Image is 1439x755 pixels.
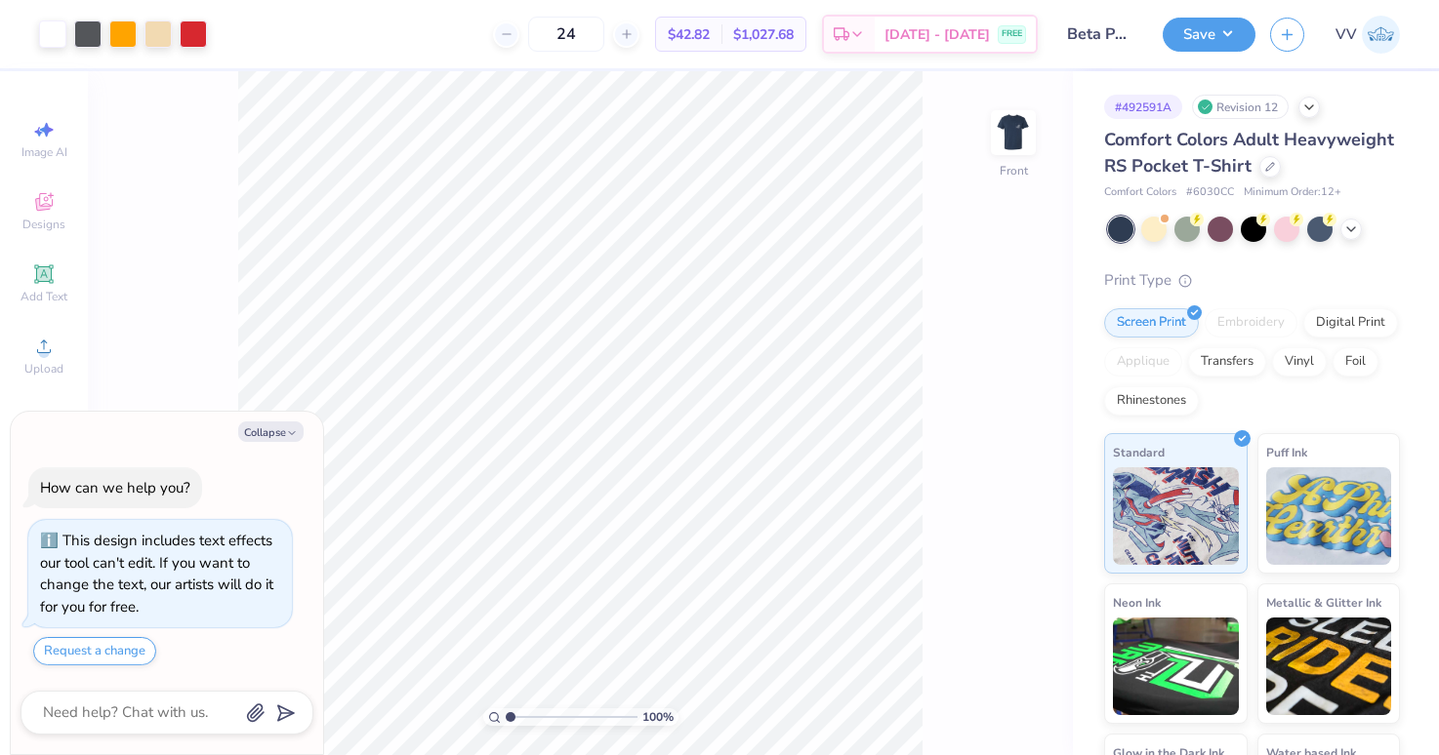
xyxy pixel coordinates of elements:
[1205,308,1297,338] div: Embroidery
[642,708,674,726] span: 100 %
[1000,162,1028,179] div: Front
[1244,184,1341,201] span: Minimum Order: 12 +
[1336,16,1400,54] a: VV
[1266,617,1392,715] img: Metallic & Glitter Ink
[668,24,710,45] span: $42.82
[528,17,604,52] input: – –
[1113,592,1161,613] span: Neon Ink
[1052,15,1148,54] input: Untitled Design
[884,24,990,45] span: [DATE] - [DATE]
[24,361,63,377] span: Upload
[40,531,273,616] div: This design includes text effects our tool can't edit. If you want to change the text, our artist...
[1104,95,1182,119] div: # 492591A
[1104,128,1394,178] span: Comfort Colors Adult Heavyweight RS Pocket T-Shirt
[1336,23,1357,46] span: VV
[1266,592,1381,613] span: Metallic & Glitter Ink
[1272,347,1327,377] div: Vinyl
[238,421,304,442] button: Collapse
[1113,467,1239,565] img: Standard
[1104,308,1199,338] div: Screen Print
[40,478,190,497] div: How can we help you?
[22,217,65,232] span: Designs
[1113,617,1239,715] img: Neon Ink
[1333,347,1378,377] div: Foil
[1266,442,1307,462] span: Puff Ink
[1362,16,1400,54] img: Via Villanueva
[33,637,156,665] button: Request a change
[1192,95,1289,119] div: Revision 12
[1186,184,1234,201] span: # 6030CC
[1104,386,1199,416] div: Rhinestones
[1188,347,1266,377] div: Transfers
[1303,308,1398,338] div: Digital Print
[1113,442,1165,462] span: Standard
[1163,18,1255,52] button: Save
[1266,467,1392,565] img: Puff Ink
[1104,347,1182,377] div: Applique
[994,113,1033,152] img: Front
[733,24,794,45] span: $1,027.68
[21,289,67,304] span: Add Text
[21,144,67,160] span: Image AI
[1104,269,1400,292] div: Print Type
[1002,27,1022,41] span: FREE
[1104,184,1176,201] span: Comfort Colors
